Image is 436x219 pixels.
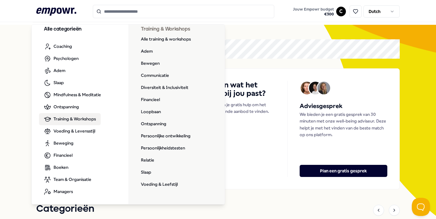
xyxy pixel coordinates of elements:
div: Alle categorieën [32,25,225,205]
span: Voeding & Levensstijl [54,128,95,134]
button: Plan een gratis gesprek [300,165,387,177]
a: Ontspanning [136,118,171,130]
a: Ontspanning [39,101,84,113]
a: Psychologen [39,53,83,65]
a: Boeken [39,162,73,174]
img: Avatar [309,82,322,94]
h4: Weten wat het best bij jou past? [205,81,275,98]
a: Voeding & Levensstijl [39,125,100,137]
iframe: Help Scout Beacon - Open [412,198,430,216]
a: Voeding & Leefstijl [136,178,183,191]
h3: Training & Workshops [141,25,213,33]
span: Ontspanning [54,103,79,110]
p: We bieden je gratis hulp om het best passende aanbod te vinden. [205,101,275,115]
a: Managers [39,186,78,198]
img: Avatar [301,82,313,94]
span: Coaching [54,43,72,50]
span: Adem [54,67,65,74]
span: Slaap [54,79,64,86]
a: Adem [136,45,158,57]
span: Psychologen [54,55,79,62]
a: Slaap [39,77,69,89]
a: Slaap [136,166,156,178]
a: Adem [39,65,70,77]
a: Financieel [136,94,165,106]
a: Persoonlijkheidstesten [136,142,190,154]
h1: Categorieën [36,201,94,217]
p: We bieden je een gratis gesprek van 30 minuten met onze well-being adviseur. Deze helpt je met he... [300,111,387,138]
a: Financieel [39,149,77,162]
span: Training & Workshops [54,116,96,122]
nav: Main [31,10,121,22]
span: Boeken [54,164,68,171]
a: Mindfulness & Meditatie [39,89,106,101]
span: Beweging [54,140,73,146]
a: Loopbaan [136,106,166,118]
a: Persoonlijke ontwikkeling [136,130,195,142]
a: Coaching [39,41,77,53]
button: C [336,7,346,16]
a: Alle training & workshops [136,33,196,45]
a: Communicatie [136,70,174,82]
button: Jouw Empowr budget€300 [292,6,335,18]
span: Jouw Empowr budget [293,7,334,12]
span: Team & Organisatie [54,176,91,183]
a: Team & Organisatie [39,174,96,186]
span: Financieel [54,152,73,159]
a: Jouw Empowr budget€300 [291,5,336,18]
span: Mindfulness & Meditatie [54,91,101,98]
a: Training & Workshops [39,113,101,125]
a: Diversiteit & Inclusiviteit [136,82,193,94]
a: Bewegen [136,57,164,70]
a: Relatie [136,154,159,166]
h3: Alle categorieën [44,25,116,33]
input: Search for products, categories or subcategories [93,5,274,18]
h5: Adviesgesprek [300,101,387,111]
span: € 300 [293,12,334,17]
img: Avatar [317,82,330,94]
a: Beweging [39,137,78,149]
span: Managers [54,188,73,195]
